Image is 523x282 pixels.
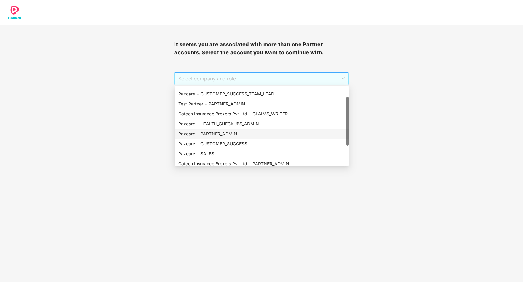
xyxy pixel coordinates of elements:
[175,139,349,149] div: Pazcare - CUSTOMER_SUCCESS
[175,119,349,129] div: Pazcare - HEALTH_CHECKUPS_ADMIN
[178,100,345,107] div: Test Partner - PARTNER_ADMIN
[178,110,345,117] div: Catcon Insurance Brokers Pvt Ltd - CLAIMS_WRITER
[178,120,345,127] div: Pazcare - HEALTH_CHECKUPS_ADMIN
[174,41,348,56] h3: It seems you are associated with more than one Partner accounts. Select the account you want to c...
[175,129,349,139] div: Pazcare - PARTNER_ADMIN
[178,140,345,147] div: Pazcare - CUSTOMER_SUCCESS
[175,149,349,159] div: Pazcare - SALES
[175,89,349,99] div: Pazcare - CUSTOMER_SUCCESS_TEAM_LEAD
[175,159,349,169] div: Catcon Insurance Brokers Pvt Ltd - PARTNER_ADMIN
[178,130,345,137] div: Pazcare - PARTNER_ADMIN
[178,73,344,85] span: Select company and role
[178,90,345,97] div: Pazcare - CUSTOMER_SUCCESS_TEAM_LEAD
[178,150,345,157] div: Pazcare - SALES
[175,99,349,109] div: Test Partner - PARTNER_ADMIN
[175,109,349,119] div: Catcon Insurance Brokers Pvt Ltd - CLAIMS_WRITER
[178,160,345,167] div: Catcon Insurance Brokers Pvt Ltd - PARTNER_ADMIN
